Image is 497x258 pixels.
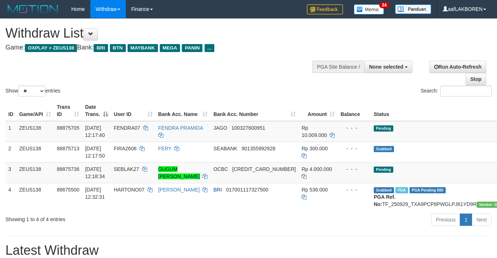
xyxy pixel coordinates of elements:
span: 88875705 [57,125,79,131]
span: [DATE] 12:32:31 [85,187,105,200]
a: Stop [466,73,486,85]
span: Rp 4.000.000 [301,166,332,172]
span: Rp 300.000 [301,146,327,151]
td: 4 [5,183,16,211]
th: ID [5,100,16,121]
span: SEABANK [213,146,237,151]
div: PGA Site Balance / [312,61,364,73]
label: Show entries [5,86,60,96]
h1: Withdraw List [5,26,324,40]
span: MEGA [160,44,180,52]
a: Previous [431,214,460,226]
span: Grabbed [374,146,394,152]
span: 34 [379,2,389,8]
span: HARTONO07 [114,187,145,193]
div: - - - [340,145,368,152]
a: Next [472,214,492,226]
span: Rp 10.009.000 [301,125,327,138]
input: Search: [440,86,492,96]
td: 2 [5,142,16,162]
td: 1 [5,121,16,142]
span: Marked by aaftrukkakada [395,187,408,193]
span: [DATE] 12:17:50 [85,146,105,159]
span: None selected [369,64,403,70]
a: 1 [460,214,472,226]
a: FERY [158,146,172,151]
span: 88875736 [57,166,79,172]
span: FIRA2606 [114,146,137,151]
span: PGA Pending [410,187,446,193]
select: Showentries [18,86,45,96]
td: 3 [5,162,16,183]
a: GUGUM [PERSON_NAME] [158,166,200,179]
th: Bank Acc. Number: activate to sort column ascending [210,100,299,121]
span: SEBLAK27 [114,166,139,172]
span: BRI [94,44,108,52]
span: 88875713 [57,146,79,151]
h4: Game: Bank: [5,44,324,51]
span: 88675500 [57,187,79,193]
th: Date Trans.: activate to sort column descending [82,100,111,121]
a: Run Auto-Refresh [429,61,486,73]
span: MAYBANK [128,44,158,52]
span: BRI [213,187,222,193]
img: panduan.png [395,4,431,14]
span: FENDRA07 [114,125,140,131]
th: Game/API: activate to sort column ascending [16,100,54,121]
div: - - - [340,186,368,193]
span: Copy 693817527163 to clipboard [232,166,296,172]
button: None selected [364,61,412,73]
img: Button%20Memo.svg [354,4,384,14]
td: ZEUS138 [16,162,54,183]
span: Pending [374,167,393,173]
span: [DATE] 12:18:34 [85,166,105,179]
h1: Latest Withdraw [5,243,492,258]
span: Rp 536.000 [301,187,327,193]
th: Bank Acc. Name: activate to sort column ascending [155,100,211,121]
div: - - - [340,124,368,132]
a: FENDRA PRAMIDA [158,125,203,131]
b: PGA Ref. No: [374,194,395,207]
td: ZEUS138 [16,121,54,142]
span: OCBC [213,166,228,172]
span: Copy 017001117327500 to clipboard [226,187,268,193]
td: ZEUS138 [16,142,54,162]
span: [DATE] 12:17:40 [85,125,105,138]
th: User ID: activate to sort column ascending [111,100,155,121]
img: Feedback.jpg [307,4,343,14]
span: BTN [110,44,126,52]
div: Showing 1 to 4 of 4 entries [5,213,202,223]
td: ZEUS138 [16,183,54,211]
span: Copy 901355992928 to clipboard [241,146,275,151]
a: [PERSON_NAME] [158,187,200,193]
img: MOTION_logo.png [5,4,60,14]
div: - - - [340,165,368,173]
span: JAGO [213,125,227,131]
th: Amount: activate to sort column ascending [299,100,338,121]
span: Copy 100327600951 to clipboard [231,125,265,131]
span: OXPLAY > ZEUS138 [25,44,77,52]
th: Balance [338,100,371,121]
span: PANIN [182,44,202,52]
span: ... [205,44,214,52]
th: Trans ID: activate to sort column ascending [54,100,82,121]
label: Search: [421,86,492,96]
span: Pending [374,125,393,132]
span: Grabbed [374,187,394,193]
